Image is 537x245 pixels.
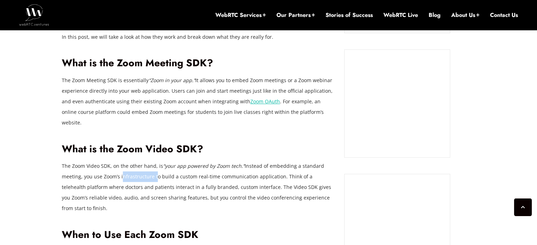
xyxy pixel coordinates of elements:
iframe: Embedded CTA [352,57,443,151]
a: Contact Us [490,11,518,19]
img: WebRTC.ventures [19,4,49,25]
h2: What is the Zoom Meeting SDK? [62,57,334,69]
a: WebRTC Live [383,11,418,19]
h2: What is the Zoom Video SDK? [62,143,334,155]
a: WebRTC Services [215,11,266,19]
p: The Zoom Meeting SDK is essentially It allows you to embed Zoom meetings or a Zoom webinar experi... [62,75,334,128]
a: Blog [429,11,441,19]
h2: When to Use Each Zoom SDK [62,229,334,241]
a: About Us [451,11,479,19]
em: “your app powered by Zoom tech.” [163,163,245,169]
a: Stories of Success [326,11,373,19]
p: In this post, we will take a look at how they work and break down what they are really for. [62,32,334,42]
p: The Zoom Video SDK, on the other hand, is Instead of embedding a standard meeting, you use Zoom’s... [62,161,334,214]
a: Zoom OAuth [250,98,280,105]
a: Our Partners [276,11,315,19]
em: “Zoom in your app.” [149,77,195,84]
